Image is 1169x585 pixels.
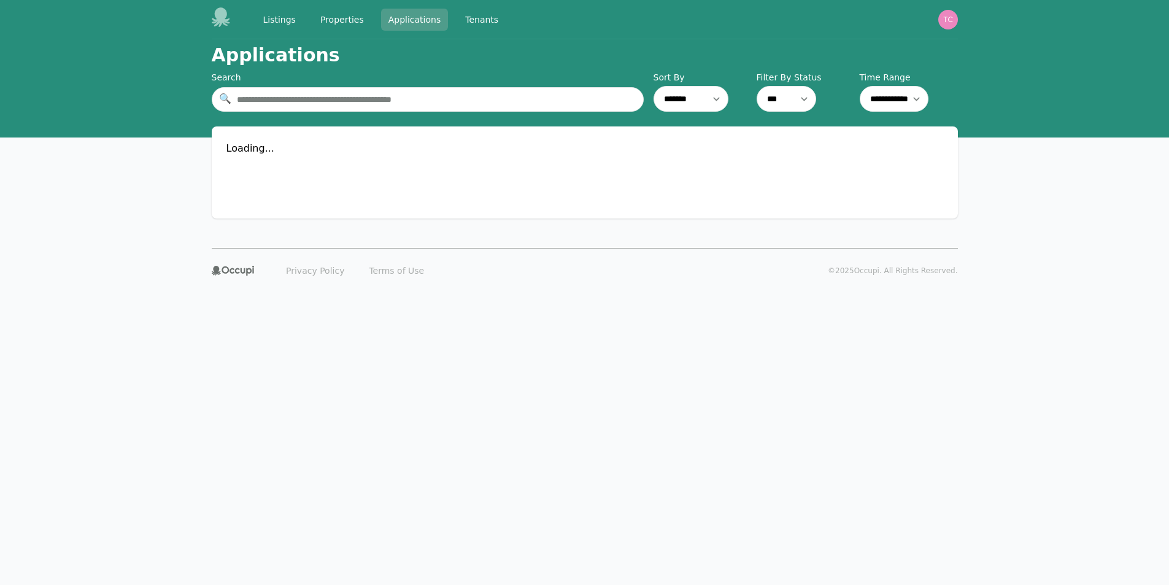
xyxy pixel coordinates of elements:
div: Loading... [226,141,943,156]
p: © 2025 Occupi. All Rights Reserved. [828,266,957,276]
a: Tenants [458,9,506,31]
a: Listings [256,9,303,31]
a: Privacy Policy [279,261,352,281]
label: Filter By Status [757,71,855,83]
a: Properties [313,9,371,31]
label: Time Range [860,71,958,83]
h1: Applications [212,44,340,66]
a: Terms of Use [361,261,431,281]
div: Search [212,71,644,83]
a: Applications [381,9,449,31]
label: Sort By [654,71,752,83]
